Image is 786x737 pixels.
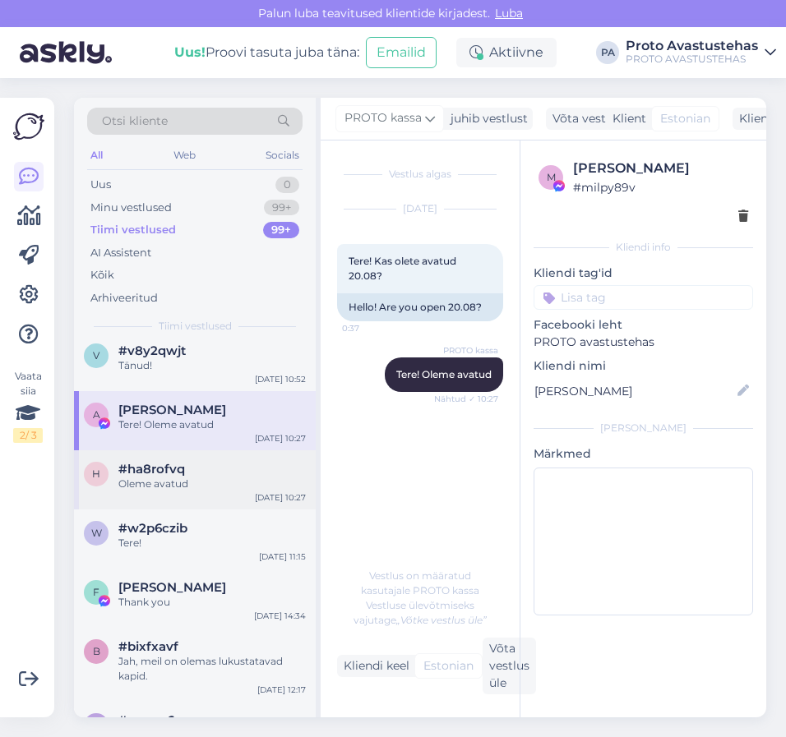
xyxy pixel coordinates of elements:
[13,369,43,443] div: Vaata siia
[534,240,753,255] div: Kliendi info
[337,167,503,182] div: Vestlus algas
[626,39,776,66] a: Proto AvastustehasPROTO AVASTUSTEHAS
[264,200,299,216] div: 99+
[354,599,487,626] span: Vestluse ülevõtmiseks vajutage
[534,357,753,375] p: Kliendi nimi
[90,245,151,261] div: AI Assistent
[349,255,459,282] span: Tere! Kas olete avatud 20.08?
[174,44,206,60] b: Uus!
[660,110,710,127] span: Estonian
[102,113,168,130] span: Otsi kliente
[118,477,306,491] div: Oleme avatud
[626,53,758,66] div: PROTO AVASTUSTEHAS
[573,178,748,196] div: # milpy89v
[337,657,409,675] div: Kliendi keel
[90,200,172,216] div: Minu vestlused
[254,610,306,622] div: [DATE] 14:34
[437,344,498,357] span: PROTO kassa
[534,265,753,282] p: Kliendi tag'id
[456,38,557,67] div: Aktiivne
[423,657,474,675] span: Estonian
[596,41,619,64] div: PA
[90,290,158,306] div: Arhiveeritud
[361,569,479,597] span: Vestlus on määratud kasutajale PROTO kassa
[534,334,753,351] p: PROTO avastustehas
[534,445,753,463] p: Märkmed
[93,349,99,362] span: v
[118,343,186,358] span: #v8y2qwjt
[118,654,306,684] div: Jah, meil on olemas lukustatavad kapid.
[159,319,232,334] span: Tiimi vestlused
[255,373,306,385] div: [DATE] 10:52
[13,111,44,142] img: Askly Logo
[626,39,758,53] div: Proto Avastustehas
[342,322,404,334] span: 0:37
[546,108,650,130] div: Võta vestlus üle
[93,586,99,598] span: F
[396,614,487,626] i: „Võtke vestlus üle”
[534,382,734,400] input: Lisa nimi
[87,145,106,166] div: All
[118,536,306,550] div: Tere!
[118,595,306,610] div: Thank you
[344,109,422,127] span: PROTO kassa
[174,43,359,62] div: Proovi tasuta juba täna:
[483,638,536,694] div: Võta vestlus üle
[257,684,306,696] div: [DATE] 12:17
[255,432,306,445] div: [DATE] 10:27
[366,37,437,68] button: Emailid
[90,177,111,193] div: Uus
[255,491,306,504] div: [DATE] 10:27
[93,645,100,657] span: b
[118,639,178,654] span: #bixfxavf
[118,358,306,373] div: Tänud!
[118,713,190,728] span: #aoxuo6qx
[118,580,226,595] span: Franjo Marjanović
[91,527,102,539] span: w
[92,468,100,480] span: h
[444,110,528,127] div: juhib vestlust
[118,403,226,417] span: Alja Yan
[259,550,306,563] div: [DATE] 11:15
[434,393,498,405] span: Nähtud ✓ 10:27
[90,267,114,283] div: Kõik
[90,222,176,238] div: Tiimi vestlused
[170,145,199,166] div: Web
[118,417,306,432] div: Tere! Oleme avatud
[93,408,100,421] span: A
[337,201,503,216] div: [DATE]
[547,171,556,183] span: m
[396,368,492,380] span: Tere! Oleme avatud
[262,145,303,166] div: Socials
[606,110,646,127] div: Klient
[573,159,748,178] div: [PERSON_NAME]
[490,6,528,21] span: Luba
[263,222,299,238] div: 99+
[275,177,299,193] div: 0
[13,428,43,443] div: 2 / 3
[337,293,503,321] div: Hello! Are you open 20.08?
[118,462,185,477] span: #ha8rofvq
[534,421,753,435] div: [PERSON_NAME]
[118,521,187,536] span: #w2p6czib
[534,316,753,334] p: Facebooki leht
[534,285,753,310] input: Lisa tag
